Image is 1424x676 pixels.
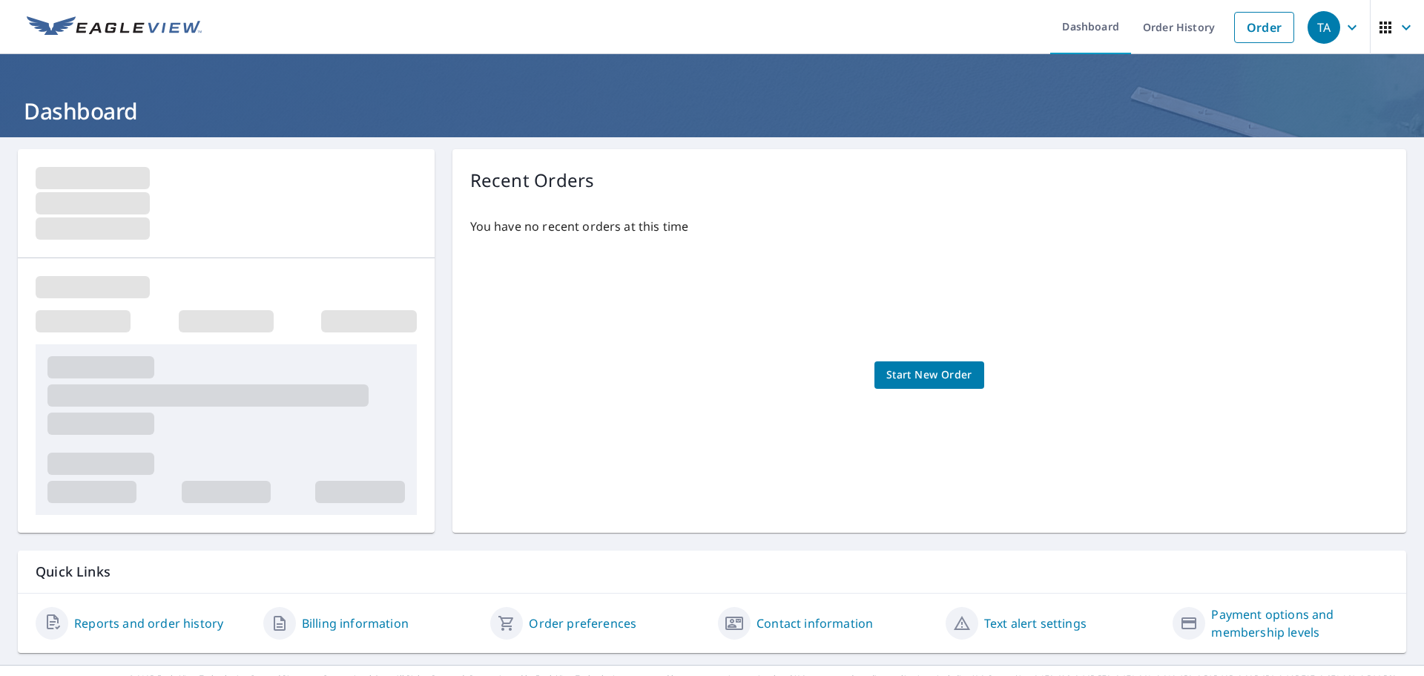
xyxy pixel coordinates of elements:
a: Start New Order [874,361,984,389]
a: Order preferences [529,614,636,632]
span: Start New Order [886,366,972,384]
a: Order [1234,12,1294,43]
div: TA [1308,11,1340,44]
p: Quick Links [36,562,1388,581]
h1: Dashboard [18,96,1406,126]
a: Payment options and membership levels [1211,606,1388,641]
a: Contact information [756,614,873,632]
a: Text alert settings [984,614,1087,632]
img: EV Logo [27,16,202,39]
p: You have no recent orders at this time [470,217,1388,235]
a: Reports and order history [74,614,223,632]
p: Recent Orders [470,167,595,194]
a: Billing information [302,614,409,632]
